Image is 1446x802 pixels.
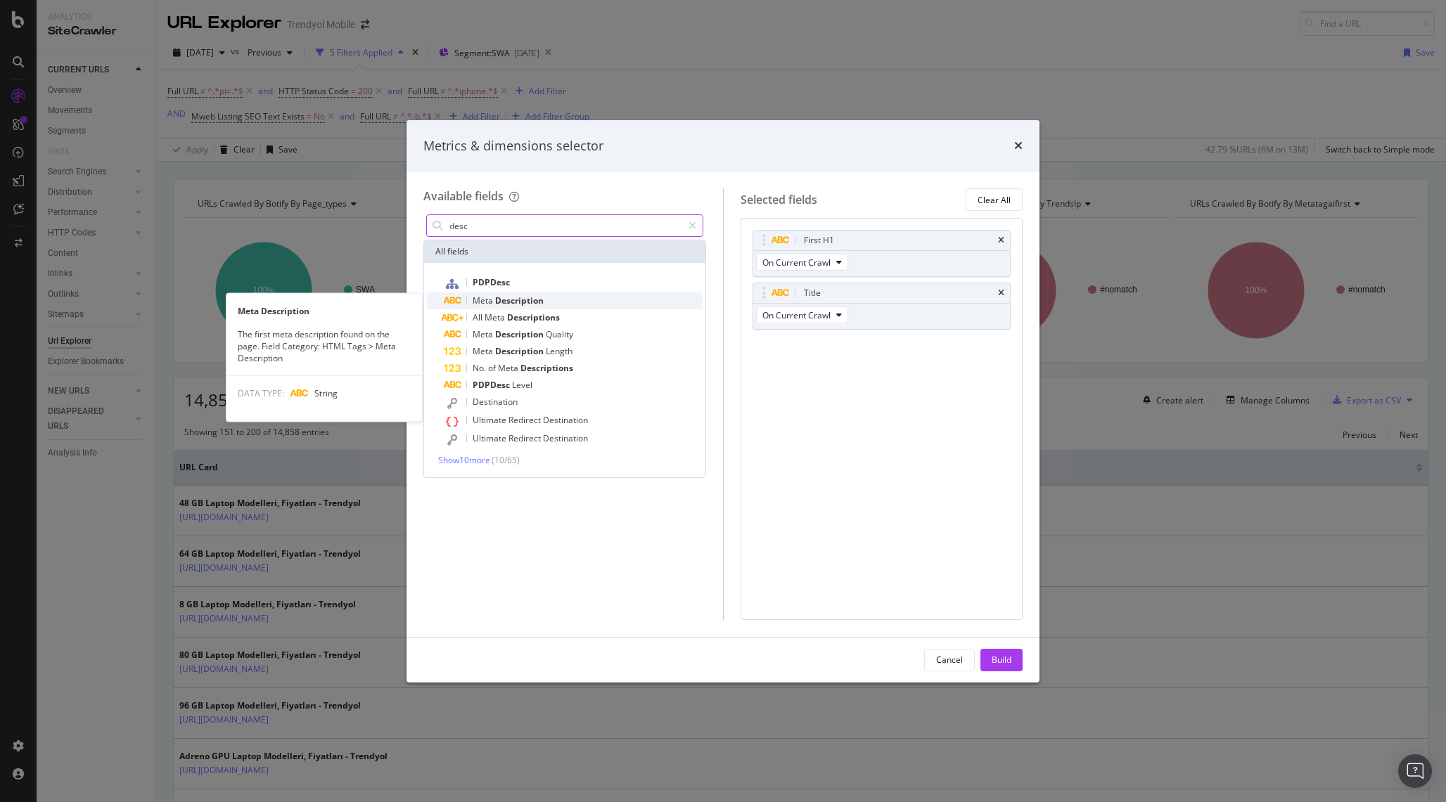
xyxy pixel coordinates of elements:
input: Search by field name [448,215,682,236]
span: Ultimate [473,432,508,444]
span: Descriptions [520,362,573,374]
button: Cancel [924,649,975,671]
span: Level [512,379,532,391]
span: Meta [473,345,495,357]
span: Meta [485,311,507,323]
span: PDPDesc [473,379,512,391]
div: TitletimesOn Current Crawl [753,283,1011,330]
div: times [1014,137,1023,155]
div: modal [407,120,1039,683]
span: Destination [543,414,588,426]
div: Metrics & dimensions selector [423,137,603,155]
div: First H1timesOn Current Crawl [753,230,1011,277]
span: Quality [546,328,573,340]
span: On Current Crawl [762,257,831,269]
div: The first meta description found on the page. Field Category: HTML Tags > Meta Description [226,328,422,363]
span: Destination [473,396,518,408]
span: No. [473,362,488,374]
span: ( 10 / 65 ) [492,454,520,466]
span: PDPDesc [473,276,510,288]
span: Show 10 more [438,454,490,466]
span: Meta [473,328,495,340]
button: On Current Crawl [756,254,848,271]
span: Redirect [508,432,543,444]
div: Open Intercom Messenger [1398,754,1432,788]
span: All [473,311,485,323]
span: Description [495,295,544,306]
div: Cancel [936,654,963,666]
div: Clear All [978,194,1011,206]
span: Description [495,328,546,340]
div: Meta Description [226,304,422,316]
span: On Current Crawl [762,309,831,321]
span: Descriptions [507,311,560,323]
button: Clear All [966,188,1023,211]
div: Build [992,654,1011,666]
span: Destination [543,432,588,444]
button: On Current Crawl [756,306,848,323]
div: times [998,289,1004,297]
span: Meta [473,295,495,306]
div: times [998,236,1004,245]
span: Length [546,345,572,357]
div: First H1 [804,233,834,247]
div: Selected fields [741,192,817,208]
span: Meta [498,362,520,374]
div: Title [804,286,821,300]
span: Description [495,345,546,357]
button: Build [980,649,1023,671]
span: Ultimate [473,414,508,426]
span: Redirect [508,414,543,426]
div: All fields [424,240,705,263]
div: Available fields [423,188,504,204]
span: of [488,362,498,374]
